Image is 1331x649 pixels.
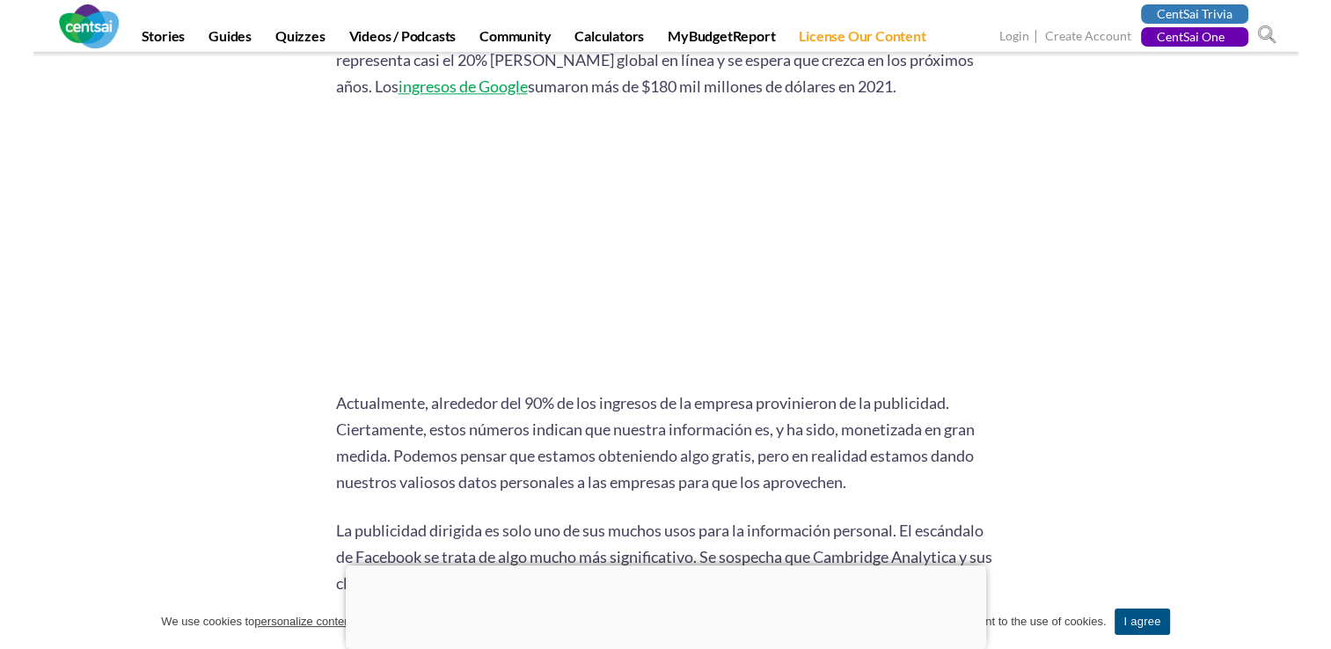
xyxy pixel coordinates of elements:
[399,77,528,96] a: ingresos de Google
[1300,613,1318,631] a: I agree
[1141,4,1248,24] a: CentSai Trivia
[336,390,996,495] p: Actualmente, alrededor del 90% de los ingresos de la empresa provinieron de la publicidad. Cierta...
[1115,609,1169,635] a: I agree
[336,121,996,368] iframe: Advertisement
[999,28,1029,47] a: Login
[198,27,262,52] a: Guides
[1032,26,1042,47] span: |
[346,565,986,645] iframe: Advertisement
[161,613,1106,631] span: We use cookies to . By continuing to browse this site you consent to the use of cookies.
[336,20,996,99] p: En 2017, Facebook generó alrededor de 40 mil millones en ingresos publicitarios, una cifra que re...
[265,27,336,52] a: Quizzes
[131,27,196,52] a: Stories
[469,27,561,52] a: Community
[1045,28,1131,47] a: Create Account
[788,27,936,52] a: License Our Content
[1141,27,1248,47] a: CentSai One
[657,27,786,52] a: MyBudgetReport
[564,27,655,52] a: Calculators
[336,517,996,649] p: La publicidad dirigida es solo uno de sus muchos usos para la información personal. El escándalo ...
[59,4,119,48] img: CentSai
[254,615,760,628] u: personalize content and advertisements, to provide social media functions, and to analyze our tra...
[339,27,467,52] a: Videos / Podcasts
